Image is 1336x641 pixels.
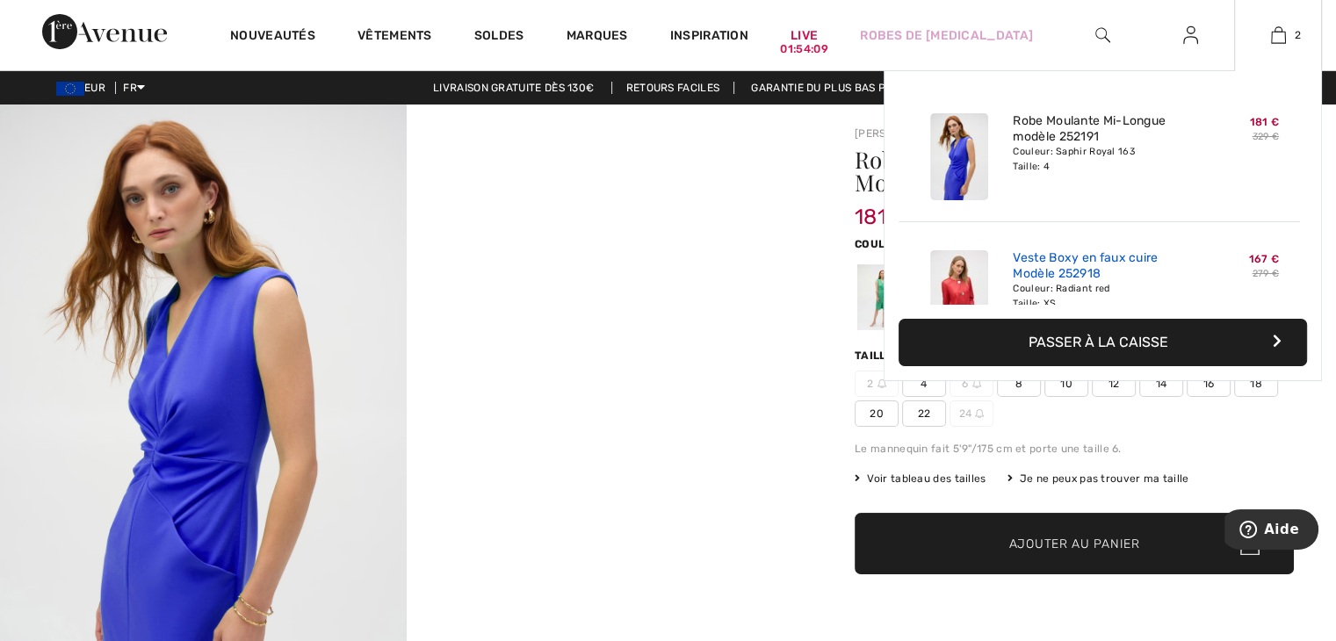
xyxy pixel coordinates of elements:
span: 181 € [1250,116,1280,128]
span: FR [123,82,145,94]
span: 12 [1092,371,1136,397]
span: Inspiration [670,28,748,47]
span: 2 [855,371,899,397]
a: Retours faciles [611,82,735,94]
button: Ajouter au panier [855,513,1294,574]
iframe: Ouvre un widget dans lequel vous pouvez trouver plus d’informations [1224,509,1318,553]
a: Robe Moulante Mi-Longue modèle 252191 [1013,113,1186,145]
video: Your browser does not support the video tag. [407,104,813,307]
span: 10 [1044,371,1088,397]
a: Soldes [474,28,524,47]
span: Couleur: [855,238,911,250]
div: Je ne peux pas trouver ma taille [1007,471,1189,486]
span: 181 € [855,187,908,229]
span: 16 [1187,371,1231,397]
span: 167 € [1249,253,1280,265]
img: Mes infos [1183,25,1198,46]
span: 4 [902,371,946,397]
span: 22 [902,400,946,427]
div: 01:54:09 [780,41,827,58]
h1: Robe moulante mi-longue Modèle 252191 [855,148,1221,194]
img: ring-m.svg [972,379,981,388]
a: Vêtements [357,28,432,47]
a: 2 [1235,25,1321,46]
div: Taille ([GEOGRAPHIC_DATA]/[GEOGRAPHIC_DATA]): [855,348,1161,364]
s: 329 € [1253,131,1280,142]
span: Voir tableau des tailles [855,471,986,486]
a: Live01:54:09 [791,26,818,45]
img: ring-m.svg [877,379,886,388]
s: 279 € [1253,268,1280,279]
a: Marques [567,28,628,47]
img: ring-m.svg [975,409,984,418]
span: Ajouter au panier [1009,535,1140,553]
img: Robe Moulante Mi-Longue modèle 252191 [930,113,988,200]
span: 14 [1139,371,1183,397]
span: 20 [855,400,899,427]
a: Garantie du plus bas prix [737,82,917,94]
a: Livraison gratuite dès 130€ [419,82,608,94]
img: Veste Boxy en faux cuire Modèle 252918 [930,250,988,337]
img: recherche [1095,25,1110,46]
div: Couleur: Radiant red Taille: XS [1013,282,1186,310]
span: 8 [997,371,1041,397]
span: 18 [1234,371,1278,397]
img: 1ère Avenue [42,14,167,49]
div: Garden green [857,264,903,330]
img: Euro [56,82,84,96]
a: Se connecter [1169,25,1212,47]
a: Robes de [MEDICAL_DATA] [860,26,1033,45]
span: EUR [56,82,112,94]
span: 2 [1295,27,1301,43]
a: Veste Boxy en faux cuire Modèle 252918 [1013,250,1186,282]
a: [PERSON_NAME] [855,127,942,140]
span: 24 [950,400,993,427]
a: Nouveautés [230,28,315,47]
div: Le mannequin fait 5'9"/175 cm et porte une taille 6. [855,441,1294,457]
button: Passer à la caisse [899,319,1307,366]
span: 6 [950,371,993,397]
img: Mon panier [1271,25,1286,46]
div: Couleur: Saphir Royal 163 Taille: 4 [1013,145,1186,173]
